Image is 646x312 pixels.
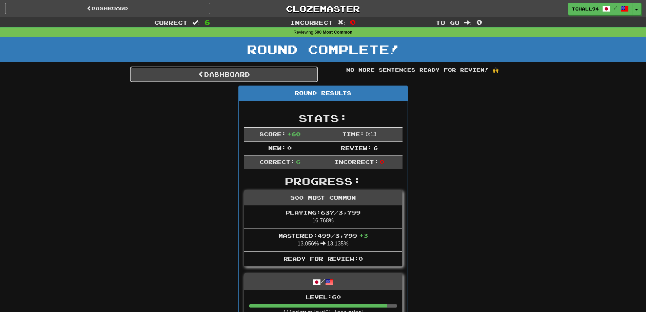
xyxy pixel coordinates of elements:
[268,145,286,151] span: New:
[314,30,352,35] strong: 500 Most Common
[244,274,402,290] div: /
[259,131,286,137] span: Score:
[572,6,599,12] span: tchall94
[130,67,318,82] a: Dashboard
[359,232,368,239] span: + 3
[244,190,402,205] div: 500 Most Common
[244,176,403,187] h2: Progress:
[334,159,378,165] span: Incorrect:
[296,159,300,165] span: 6
[366,131,376,137] span: 0 : 13
[204,18,210,26] span: 6
[239,86,408,101] div: Round Results
[568,3,632,15] a: tchall94 /
[244,113,403,124] h2: Stats:
[341,145,372,151] span: Review:
[306,294,341,300] span: Level: 60
[244,205,402,228] li: 16.768%
[614,5,617,10] span: /
[287,145,292,151] span: 0
[220,3,426,15] a: Clozemaster
[373,145,378,151] span: 6
[342,131,364,137] span: Time:
[286,209,360,216] span: Playing: 637 / 3,799
[328,67,516,73] div: No more sentences ready for review! 🙌
[259,159,295,165] span: Correct:
[464,20,472,25] span: :
[283,255,363,262] span: Ready for Review: 0
[436,19,459,26] span: To go
[350,18,356,26] span: 0
[278,232,368,239] span: Mastered: 499 / 3,799
[287,131,300,137] span: + 60
[2,42,644,56] h1: Round Complete!
[244,228,402,252] li: 13.056% 13.135%
[192,20,200,25] span: :
[154,19,188,26] span: Correct
[380,159,384,165] span: 0
[290,19,333,26] span: Incorrect
[5,3,210,14] a: Dashboard
[476,18,482,26] span: 0
[338,20,345,25] span: :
